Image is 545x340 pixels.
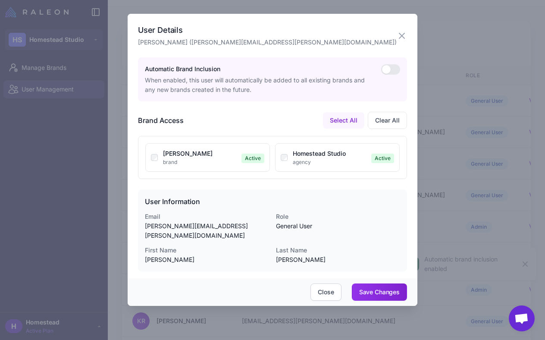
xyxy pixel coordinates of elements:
[145,196,400,207] h4: User Information
[276,212,400,221] dt: Role
[293,158,368,166] div: agency
[138,24,397,36] h3: User Details
[138,115,184,126] h4: Brand Access
[145,64,374,74] h4: Automatic Brand Inclusion
[145,255,269,264] dd: [PERSON_NAME]
[276,255,400,264] dd: [PERSON_NAME]
[145,246,269,255] dt: First Name
[163,149,238,158] div: [PERSON_NAME]
[352,283,407,301] button: Save Changes
[145,212,269,221] dt: Email
[310,283,341,301] button: Close
[323,112,364,129] button: Select All
[241,154,264,163] span: Active
[509,305,535,331] div: Open chat
[138,38,397,47] p: [PERSON_NAME] ([PERSON_NAME][EMAIL_ADDRESS][PERSON_NAME][DOMAIN_NAME])
[293,149,368,158] div: Homestead Studio
[276,246,400,255] dt: Last Name
[368,112,407,129] button: Clear All
[163,158,238,166] div: brand
[145,76,374,94] p: When enabled, this user will automatically be added to all existing brands and any new brands cre...
[145,221,269,240] dd: [PERSON_NAME][EMAIL_ADDRESS][PERSON_NAME][DOMAIN_NAME]
[276,221,400,231] dd: General User
[371,154,394,163] span: Active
